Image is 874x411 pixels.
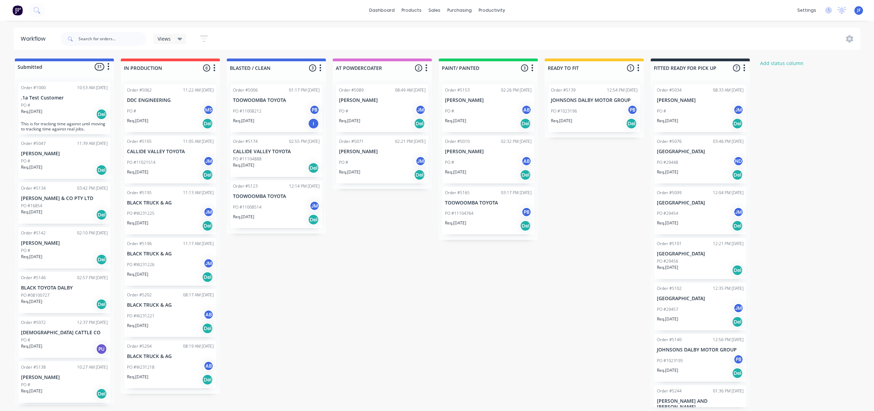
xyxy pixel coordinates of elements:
[654,136,746,183] div: Order #507603:46 PM [DATE][GEOGRAPHIC_DATA]PO #29448NDReq.[DATE]Del
[445,159,454,166] p: PO #
[657,108,666,114] p: PO #
[183,190,214,196] div: 11:13 AM [DATE]
[21,247,30,254] p: PO #
[732,316,743,327] div: Del
[21,158,30,164] p: PO #
[657,200,744,206] p: [GEOGRAPHIC_DATA]
[96,388,107,399] div: Del
[414,169,425,180] div: Del
[733,207,744,217] div: JM
[308,162,319,173] div: Del
[551,97,638,103] p: JOHNSONS DALBY MOTOR GROUP
[21,140,46,147] div: Order #5047
[233,214,254,220] p: Req. [DATE]
[127,241,152,247] div: Order #5196
[21,330,108,336] p: [DEMOGRAPHIC_DATA] CATTLE CO
[657,220,678,226] p: Req. [DATE]
[657,138,682,145] div: Order #5076
[233,162,254,168] p: Req. [DATE]
[308,118,319,129] div: I
[442,84,534,132] div: Order #515302:26 PM [DATE][PERSON_NAME]PO #ABReq.[DATE]Del
[21,95,108,101] p: .1a Test Customer
[203,309,214,320] div: AB
[395,138,426,145] div: 02:21 PM [DATE]
[657,337,682,343] div: Order #5140
[657,347,744,353] p: JOHNSONS DALBY MOTOR GROUP
[415,105,426,115] div: JM
[733,354,744,365] div: PB
[657,285,682,292] div: Order #5102
[21,375,108,380] p: [PERSON_NAME]
[21,285,108,291] p: BLACK TOYOTA DALBY
[626,118,637,129] div: Del
[127,313,154,319] p: PO #W231221
[657,306,678,313] p: PO #29457
[445,87,470,93] div: Order #5153
[96,344,107,355] div: PU
[96,254,107,265] div: Del
[183,292,214,298] div: 08:17 AM [DATE]
[124,238,216,286] div: Order #519611:17 AM [DATE]BLACK TRUCK & AGPO #W231226JMReq.[DATE]Del
[445,169,466,175] p: Req. [DATE]
[339,118,360,124] p: Req. [DATE]
[127,271,148,277] p: Req. [DATE]
[202,118,213,129] div: Del
[77,275,108,281] div: 02:57 PM [DATE]
[733,303,744,313] div: JM
[202,220,213,231] div: Del
[127,138,152,145] div: Order #5105
[77,185,108,191] div: 03:42 PM [DATE]
[339,149,426,155] p: [PERSON_NAME]
[18,361,110,403] div: Order #513810:27 AM [DATE][PERSON_NAME]PO #Req.[DATE]Del
[445,149,532,155] p: [PERSON_NAME]
[21,203,42,209] p: PO #16854
[445,97,532,103] p: [PERSON_NAME]
[339,159,348,166] p: PO #
[339,108,348,114] p: PO #
[445,220,466,226] p: Req. [DATE]
[607,87,638,93] div: 12:54 PM [DATE]
[732,118,743,129] div: Del
[444,5,475,15] div: purchasing
[713,337,744,343] div: 12:56 PM [DATE]
[501,87,532,93] div: 02:26 PM [DATE]
[445,118,466,124] p: Req. [DATE]
[657,316,678,322] p: Req. [DATE]
[21,108,42,115] p: Req. [DATE]
[202,169,213,180] div: Del
[124,289,216,337] div: Order #520208:17 AM [DATE]BLACK TRUCK & AGPO #W231221ABReq.[DATE]Del
[657,388,682,394] div: Order #5244
[124,340,216,388] div: Order #520408:19 AM [DATE]BLACK TRUCK & AGPO #W231218ABReq.[DATE]Del
[127,108,136,114] p: PO #
[339,138,364,145] div: Order #5071
[445,210,473,217] p: PO #11104764
[127,87,152,93] div: Order #5062
[96,165,107,176] div: Del
[501,190,532,196] div: 03:17 PM [DATE]
[233,108,262,114] p: PO #11008212
[21,164,42,170] p: Req. [DATE]
[713,87,744,93] div: 08:33 AM [DATE]
[366,5,398,15] a: dashboard
[21,121,108,131] p: This is for tracking time against until moving to tracking time against real jobs.
[713,388,744,394] div: 01:36 PM [DATE]
[230,136,322,177] div: Order #517402:55 PM [DATE]CALLIDE VALLEY TOYOTAPO #11104888Req.[DATE]Del
[732,265,743,276] div: Del
[657,251,744,257] p: [GEOGRAPHIC_DATA]
[233,149,320,155] p: CALLIDE VALLEY TOYOTA
[127,169,148,175] p: Req. [DATE]
[308,214,319,225] div: Del
[657,258,678,264] p: PO #29456
[127,302,214,308] p: BLACK TRUCK & AG
[732,169,743,180] div: Del
[657,87,682,93] div: Order #5034
[18,182,110,224] div: Order #513403:42 PM [DATE][PERSON_NAME] & CO PTY LTDPO #16854Req.[DATE]Del
[21,298,42,305] p: Req. [DATE]
[414,118,425,129] div: Del
[127,220,148,226] p: Req. [DATE]
[713,138,744,145] div: 03:46 PM [DATE]
[96,109,107,120] div: Del
[425,5,444,15] div: sales
[203,258,214,268] div: JM
[127,323,148,329] p: Req. [DATE]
